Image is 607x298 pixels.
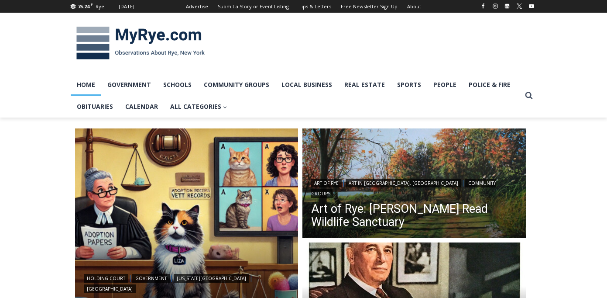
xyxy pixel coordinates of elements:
a: Linkedin [502,1,512,11]
a: Police & Fire [463,74,517,96]
a: Government [132,274,170,283]
a: Schools [157,74,198,96]
a: Government [101,74,157,96]
a: [US_STATE][GEOGRAPHIC_DATA] [174,274,249,283]
a: Read More Art of Rye: Edith G. Read Wildlife Sanctuary [302,128,526,240]
img: (PHOTO: Edith G. Read Wildlife Sanctuary (Acrylic 12x24). Trail along Playland Lake. By Elizabeth... [302,128,526,240]
div: Rye [96,3,104,10]
a: All Categories [164,96,233,118]
span: All Categories [170,102,227,111]
a: X [514,1,525,11]
span: F [91,2,93,7]
a: Real Estate [338,74,391,96]
a: [GEOGRAPHIC_DATA] [84,284,136,293]
nav: Primary Navigation [71,74,521,118]
img: MyRye.com [71,21,210,66]
a: YouTube [526,1,537,11]
a: Obituaries [71,96,119,118]
a: Local Business [275,74,338,96]
div: [DATE] [119,3,134,10]
a: Holding Court [84,274,128,283]
a: Facebook [478,1,488,11]
a: Art of Rye [311,179,342,187]
a: Instagram [490,1,501,11]
span: 75.24 [78,3,89,10]
a: Art of Rye: [PERSON_NAME] Read Wildlife Sanctuary [311,202,517,229]
div: | | | [84,272,290,293]
a: Home [71,74,101,96]
a: Community Groups [198,74,275,96]
a: People [427,74,463,96]
a: Sports [391,74,427,96]
a: Calendar [119,96,164,118]
a: Art in [GEOGRAPHIC_DATA], [GEOGRAPHIC_DATA] [346,179,461,187]
button: View Search Form [521,88,537,104]
div: | | [311,177,517,198]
